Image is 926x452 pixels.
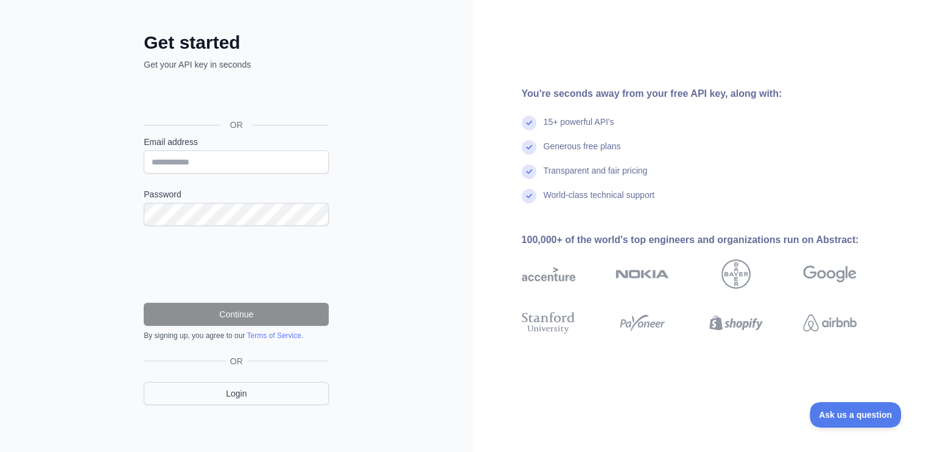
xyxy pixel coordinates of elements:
[721,260,751,289] img: bayer
[144,136,329,148] label: Email address
[616,309,669,336] img: payoneer
[144,331,329,341] div: By signing up, you agree to our .
[544,189,655,213] div: World-class technical support
[522,116,536,130] img: check mark
[544,140,621,164] div: Generous free plans
[522,309,575,336] img: stanford university
[522,87,896,101] div: You're seconds away from your free API key, along with:
[144,303,329,326] button: Continue
[144,32,329,54] h2: Get started
[522,189,536,203] img: check mark
[544,164,648,189] div: Transparent and fair pricing
[138,84,332,111] iframe: Sign in with Google Button
[220,119,253,131] span: OR
[522,233,896,247] div: 100,000+ of the world's top engineers and organizations run on Abstract:
[803,260,857,289] img: google
[522,164,536,179] img: check mark
[616,260,669,289] img: nokia
[144,188,329,200] label: Password
[247,331,301,340] a: Terms of Service
[144,382,329,405] a: Login
[544,116,614,140] div: 15+ powerful API's
[810,402,902,428] iframe: Toggle Customer Support
[144,241,329,288] iframe: reCAPTCHA
[803,309,857,336] img: airbnb
[709,309,763,336] img: shopify
[522,260,575,289] img: accenture
[144,58,329,71] p: Get your API key in seconds
[522,140,536,155] img: check mark
[225,355,248,367] span: OR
